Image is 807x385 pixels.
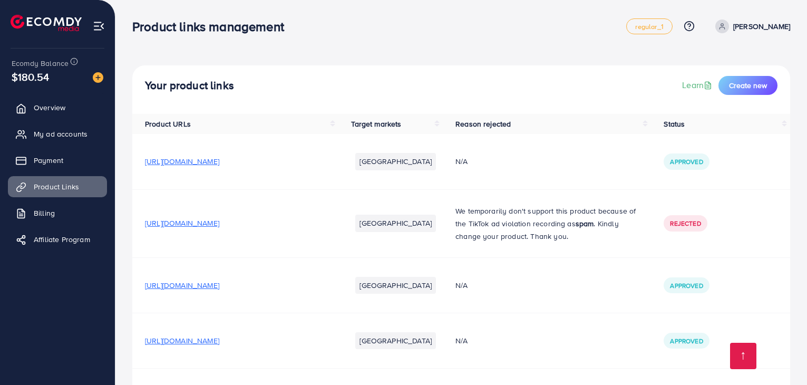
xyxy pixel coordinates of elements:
[8,229,107,250] a: Affiliate Program
[8,97,107,118] a: Overview
[670,336,703,345] span: Approved
[34,102,65,113] span: Overview
[132,19,293,34] h3: Product links management
[145,79,234,92] h4: Your product links
[355,215,436,232] li: [GEOGRAPHIC_DATA]
[34,181,79,192] span: Product Links
[682,79,714,91] a: Learn
[145,156,219,167] span: [URL][DOMAIN_NAME]
[455,119,511,129] span: Reason rejected
[455,156,468,167] span: N/A
[455,205,638,243] p: We temporarily don't support this product because of the TikTok ad violation recording as . Kindl...
[93,72,103,83] img: image
[8,123,107,145] a: My ad accounts
[145,119,191,129] span: Product URLs
[762,338,799,377] iframe: Chat
[664,119,685,129] span: Status
[670,281,703,290] span: Approved
[34,155,63,166] span: Payment
[355,277,436,294] li: [GEOGRAPHIC_DATA]
[8,176,107,197] a: Product Links
[11,15,82,31] img: logo
[93,20,105,32] img: menu
[670,219,701,228] span: Rejected
[12,58,69,69] span: Ecomdy Balance
[34,208,55,218] span: Billing
[455,335,468,346] span: N/A
[145,280,219,291] span: [URL][DOMAIN_NAME]
[718,76,777,95] button: Create new
[711,20,790,33] a: [PERSON_NAME]
[729,80,767,91] span: Create new
[455,280,468,291] span: N/A
[145,335,219,346] span: [URL][DOMAIN_NAME]
[576,218,594,229] strong: spam
[12,69,49,84] span: $180.54
[635,23,663,30] span: regular_1
[355,332,436,349] li: [GEOGRAPHIC_DATA]
[355,153,436,170] li: [GEOGRAPHIC_DATA]
[34,129,87,139] span: My ad accounts
[733,20,790,33] p: [PERSON_NAME]
[34,234,90,245] span: Affiliate Program
[670,157,703,166] span: Approved
[626,18,672,34] a: regular_1
[351,119,401,129] span: Target markets
[145,218,219,228] span: [URL][DOMAIN_NAME]
[8,203,107,224] a: Billing
[8,150,107,171] a: Payment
